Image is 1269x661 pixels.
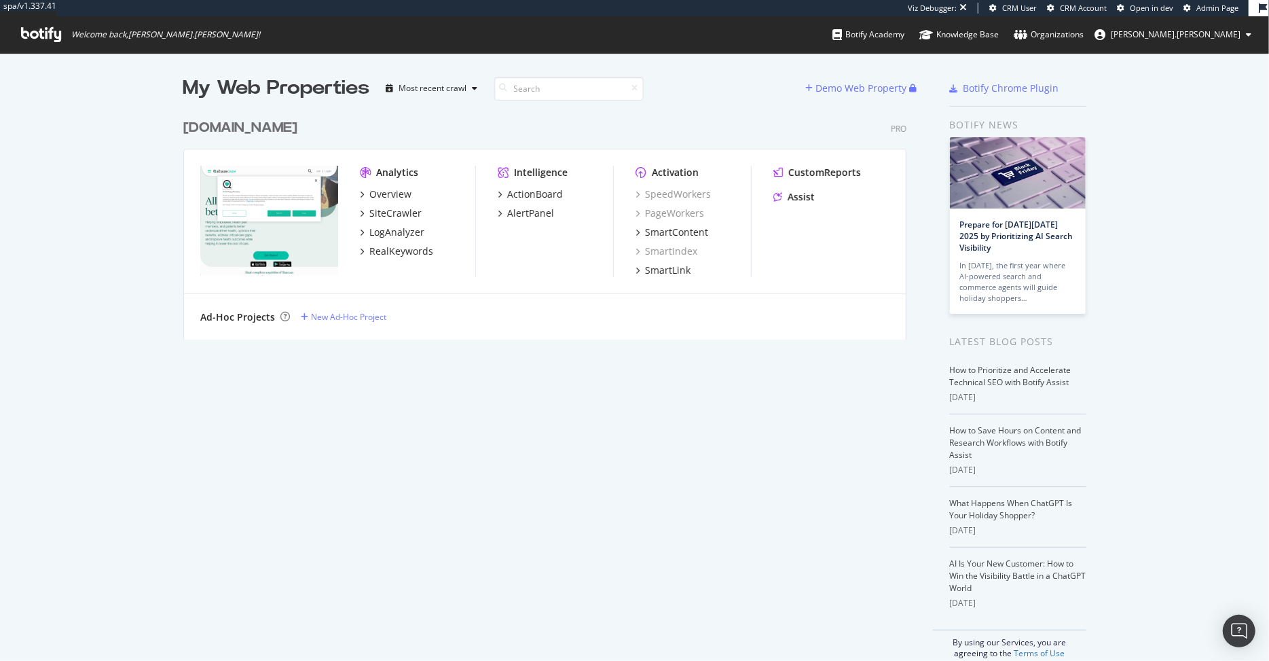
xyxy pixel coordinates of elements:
[960,260,1075,304] div: In [DATE], the first year where AI-powered search and commerce agents will guide holiday shoppers…
[816,82,907,95] div: Demo Web Property
[806,77,910,99] button: Demo Web Property
[183,118,297,138] div: [DOMAIN_NAME]
[933,630,1086,659] div: By using our Services, you are agreeing to the
[1117,3,1173,14] a: Open in dev
[950,425,1082,461] a: How to Save Hours on Content and Research Workflows with Botify Assist
[507,187,563,201] div: ActionBoard
[891,123,906,135] div: Pro
[652,166,699,179] div: Activation
[311,311,386,323] div: New Ad-Hoc Project
[950,118,1086,132] div: Botify news
[950,391,1086,404] div: [DATE]
[369,226,424,239] div: LogAnalyzer
[908,3,957,14] div: Viz Debugger:
[1196,3,1238,13] span: Admin Page
[514,166,568,179] div: Intelligence
[950,597,1086,609] div: [DATE]
[806,82,910,94] a: Demo Web Property
[183,75,370,102] div: My Web Properties
[360,245,433,258] a: RealKeywords
[950,334,1086,349] div: Latest Blog Posts
[369,187,411,201] div: Overview
[1014,28,1084,41] div: Organizations
[507,207,554,220] div: AlertPanel
[1223,615,1255,647] div: Open Intercom Messenger
[919,28,999,41] div: Knowledge Base
[360,187,411,201] a: Overview
[950,364,1071,388] a: How to Prioritize and Accelerate Technical SEO with Botify Assist
[960,219,1073,253] a: Prepare for [DATE][DATE] 2025 by Prioritizing AI Search Visibility
[71,29,260,40] span: Welcome back, [PERSON_NAME].[PERSON_NAME] !
[950,82,1059,95] a: Botify Chrome Plugin
[950,558,1086,594] a: AI Is Your New Customer: How to Win the Visibility Battle in a ChatGPT World
[645,264,691,277] div: SmartLink
[636,187,711,201] a: SpeedWorkers
[381,77,483,99] button: Most recent crawl
[636,245,697,258] a: SmartIndex
[369,245,433,258] div: RealKeywords
[636,207,704,220] a: PageWorkers
[773,190,815,204] a: Assist
[636,226,708,239] a: SmartContent
[788,190,815,204] div: Assist
[1014,16,1084,53] a: Organizations
[369,207,422,220] div: SiteCrawler
[1060,3,1107,13] span: CRM Account
[399,84,467,92] div: Most recent crawl
[773,166,861,179] a: CustomReports
[963,82,1059,95] div: Botify Chrome Plugin
[360,207,422,220] a: SiteCrawler
[376,166,418,179] div: Analytics
[919,16,999,53] a: Knowledge Base
[832,16,904,53] a: Botify Academy
[360,226,424,239] a: LogAnalyzer
[645,226,708,239] div: SmartContent
[950,497,1073,521] a: What Happens When ChatGPT Is Your Holiday Shopper?
[494,77,644,101] input: Search
[498,187,563,201] a: ActionBoard
[1183,3,1238,14] a: Admin Page
[1014,647,1065,659] a: Terms of Use
[1111,29,1240,40] span: ryan.flanagan
[200,310,275,324] div: Ad-Hoc Projects
[301,311,386,323] a: New Ad-Hoc Project
[950,524,1086,537] div: [DATE]
[183,102,917,340] div: grid
[498,207,554,220] a: AlertPanel
[1130,3,1173,13] span: Open in dev
[1084,24,1262,46] button: [PERSON_NAME].[PERSON_NAME]
[950,137,1086,209] img: Prepare for Black Friday 2025 by Prioritizing AI Search Visibility
[1002,3,1037,13] span: CRM User
[183,118,303,138] a: [DOMAIN_NAME]
[200,166,338,276] img: www.sharecare.com
[636,264,691,277] a: SmartLink
[950,464,1086,476] div: [DATE]
[788,166,861,179] div: CustomReports
[832,28,904,41] div: Botify Academy
[1047,3,1107,14] a: CRM Account
[989,3,1037,14] a: CRM User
